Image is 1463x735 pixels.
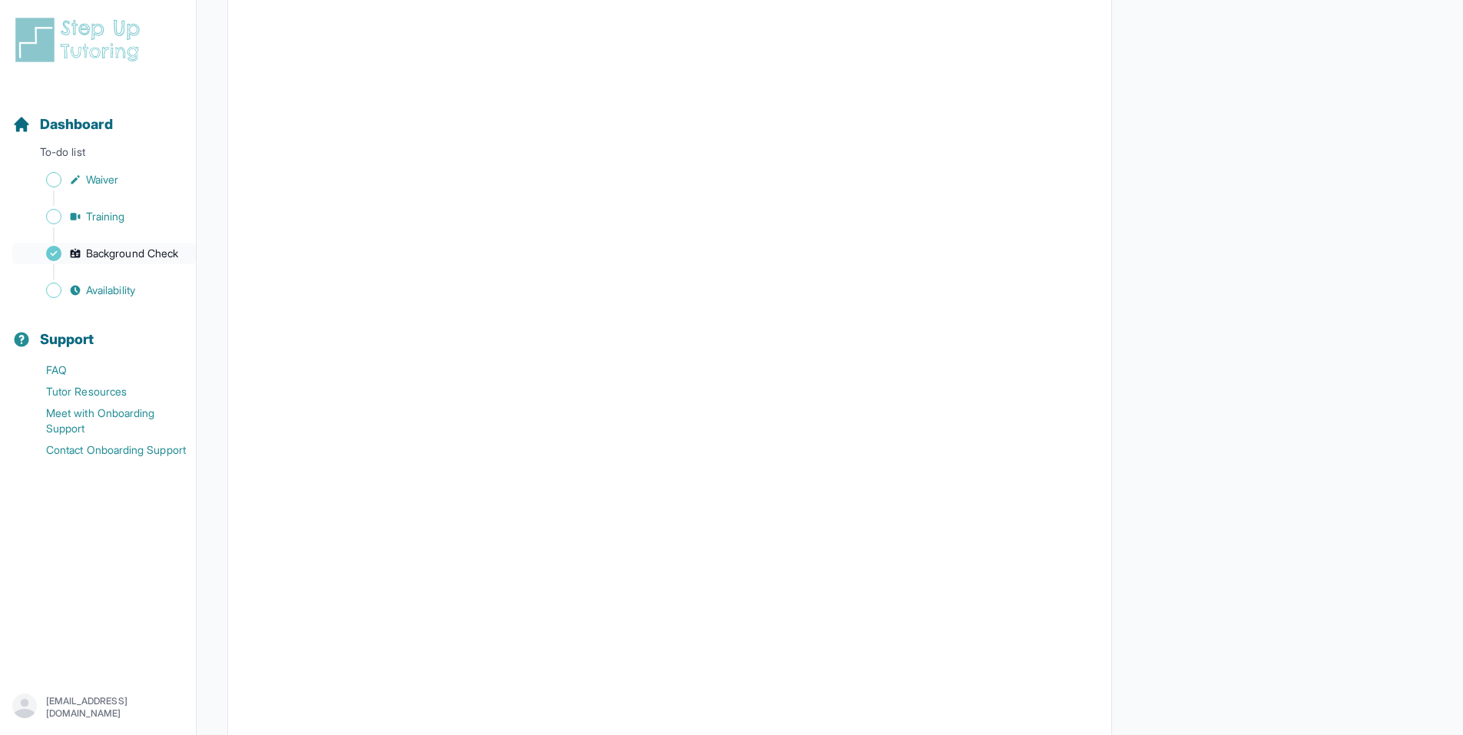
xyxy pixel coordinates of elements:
[86,209,125,224] span: Training
[12,359,196,381] a: FAQ
[86,283,135,298] span: Availability
[40,114,113,135] span: Dashboard
[6,304,190,356] button: Support
[12,243,196,264] a: Background Check
[12,381,196,402] a: Tutor Resources
[12,114,113,135] a: Dashboard
[12,169,196,190] a: Waiver
[12,439,196,461] a: Contact Onboarding Support
[12,402,196,439] a: Meet with Onboarding Support
[40,329,94,350] span: Support
[6,144,190,166] p: To-do list
[12,280,196,301] a: Availability
[86,246,178,261] span: Background Check
[6,89,190,141] button: Dashboard
[86,172,118,187] span: Waiver
[12,15,149,65] img: logo
[46,695,184,720] p: [EMAIL_ADDRESS][DOMAIN_NAME]
[12,694,184,721] button: [EMAIL_ADDRESS][DOMAIN_NAME]
[12,206,196,227] a: Training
